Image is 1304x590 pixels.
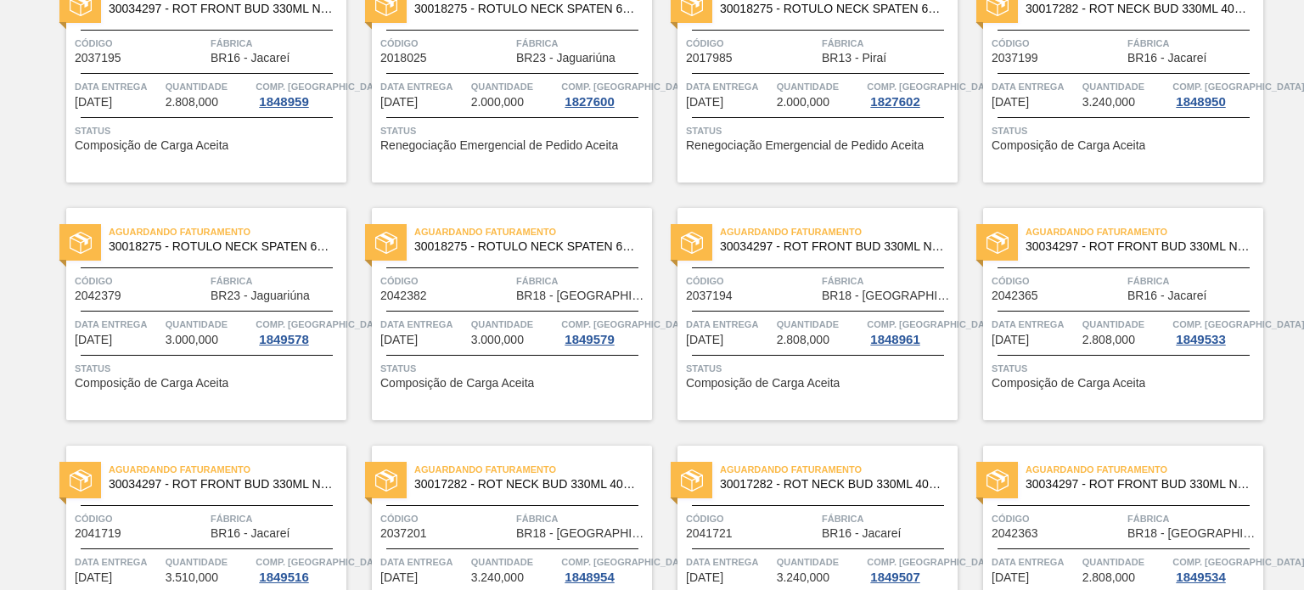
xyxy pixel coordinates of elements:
[686,334,723,346] span: 06/11/2025
[822,527,901,540] span: BR16 - Jacareí
[256,316,342,346] a: Comp. [GEOGRAPHIC_DATA]1849578
[1172,570,1228,584] div: 1849534
[75,139,228,152] span: Composição de Carga Aceita
[561,570,617,584] div: 1848954
[1026,3,1250,15] span: 30017282 - ROT NECK BUD 330ML 40MICRAS 429
[1172,553,1259,584] a: Comp. [GEOGRAPHIC_DATA]1849534
[75,553,161,570] span: Data Entrega
[380,316,467,333] span: Data Entrega
[561,553,693,570] span: Comp. Carga
[1127,273,1259,289] span: Fábrica
[380,377,534,390] span: Composição de Carga Aceita
[414,3,638,15] span: 30018275 - ROTULO NECK SPATEN 600 RGB 36MIC REDONDO
[822,52,886,65] span: BR13 - Piraí
[720,461,958,478] span: Aguardando Faturamento
[414,461,652,478] span: Aguardando Faturamento
[777,334,829,346] span: 2.808,000
[1082,96,1135,109] span: 3.240,000
[686,527,733,540] span: 2041721
[561,333,617,346] div: 1849579
[380,571,418,584] span: 08/11/2025
[867,316,953,346] a: Comp. [GEOGRAPHIC_DATA]1848961
[686,360,953,377] span: Status
[380,52,427,65] span: 2018025
[686,139,924,152] span: Renegociação Emergencial de Pedido Aceita
[561,316,648,346] a: Comp. [GEOGRAPHIC_DATA]1849579
[992,273,1123,289] span: Código
[958,208,1263,420] a: statusAguardando Faturamento30034297 - ROT FRONT BUD 330ML NIV25Código2042365FábricaBR16 - Jacare...
[516,527,648,540] span: BR18 - Pernambuco
[1127,289,1206,302] span: BR16 - Jacareí
[561,78,693,95] span: Comp. Carga
[686,35,818,52] span: Código
[777,78,863,95] span: Quantidade
[561,553,648,584] a: Comp. [GEOGRAPHIC_DATA]1848954
[686,553,773,570] span: Data Entrega
[777,553,863,570] span: Quantidade
[166,553,252,570] span: Quantidade
[75,334,112,346] span: 05/11/2025
[1172,553,1304,570] span: Comp. Carga
[380,553,467,570] span: Data Entrega
[70,232,92,254] img: status
[1082,316,1169,333] span: Quantidade
[1082,78,1169,95] span: Quantidade
[992,52,1038,65] span: 2037199
[686,52,733,65] span: 2017985
[992,553,1078,570] span: Data Entrega
[1172,78,1259,109] a: Comp. [GEOGRAPHIC_DATA]1848950
[380,35,512,52] span: Código
[75,52,121,65] span: 2037195
[1172,316,1304,333] span: Comp. Carga
[414,478,638,491] span: 30017282 - ROT NECK BUD 330ML 40MICRAS 429
[166,571,218,584] span: 3.510,000
[414,240,638,253] span: 30018275 - ROTULO NECK SPATEN 600 RGB 36MIC REDONDO
[652,208,958,420] a: statusAguardando Faturamento30034297 - ROT FRONT BUD 330ML NIV25Código2037194FábricaBR18 - [GEOGR...
[346,208,652,420] a: statusAguardando Faturamento30018275 - ROTULO NECK SPATEN 600 RGB 36MIC REDONDOCódigo2042382Fábri...
[516,289,648,302] span: BR18 - Pernambuco
[211,52,289,65] span: BR16 - Jacareí
[375,232,397,254] img: status
[777,316,863,333] span: Quantidade
[75,78,161,95] span: Data Entrega
[992,35,1123,52] span: Código
[256,570,312,584] div: 1849516
[1026,240,1250,253] span: 30034297 - ROT FRONT BUD 330ML NIV25
[822,289,953,302] span: BR18 - Pernambuco
[561,95,617,109] div: 1827600
[867,316,998,333] span: Comp. Carga
[109,461,346,478] span: Aguardando Faturamento
[166,78,252,95] span: Quantidade
[109,478,333,491] span: 30034297 - ROT FRONT BUD 330ML NIV25
[414,223,652,240] span: Aguardando Faturamento
[471,553,558,570] span: Quantidade
[471,316,558,333] span: Quantidade
[992,96,1029,109] span: 03/11/2025
[720,240,944,253] span: 30034297 - ROT FRONT BUD 330ML NIV25
[256,78,342,109] a: Comp. [GEOGRAPHIC_DATA]1848959
[75,122,342,139] span: Status
[1026,461,1263,478] span: Aguardando Faturamento
[867,553,998,570] span: Comp. Carga
[686,289,733,302] span: 2037194
[380,78,467,95] span: Data Entrega
[992,527,1038,540] span: 2042363
[867,78,953,109] a: Comp. [GEOGRAPHIC_DATA]1827602
[686,273,818,289] span: Código
[1127,527,1259,540] span: BR18 - Pernambuco
[211,527,289,540] span: BR16 - Jacareí
[471,96,524,109] span: 2.000,000
[686,510,818,527] span: Código
[1026,478,1250,491] span: 30034297 - ROT FRONT BUD 330ML NIV25
[561,78,648,109] a: Comp. [GEOGRAPHIC_DATA]1827600
[109,3,333,15] span: 30034297 - ROT FRONT BUD 330ML NIV25
[992,316,1078,333] span: Data Entrega
[777,571,829,584] span: 3.240,000
[992,139,1145,152] span: Composição de Carga Aceita
[75,273,206,289] span: Código
[256,316,387,333] span: Comp. Carga
[1127,510,1259,527] span: Fábrica
[1082,334,1135,346] span: 2.808,000
[516,52,615,65] span: BR23 - Jaguariúna
[516,35,648,52] span: Fábrica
